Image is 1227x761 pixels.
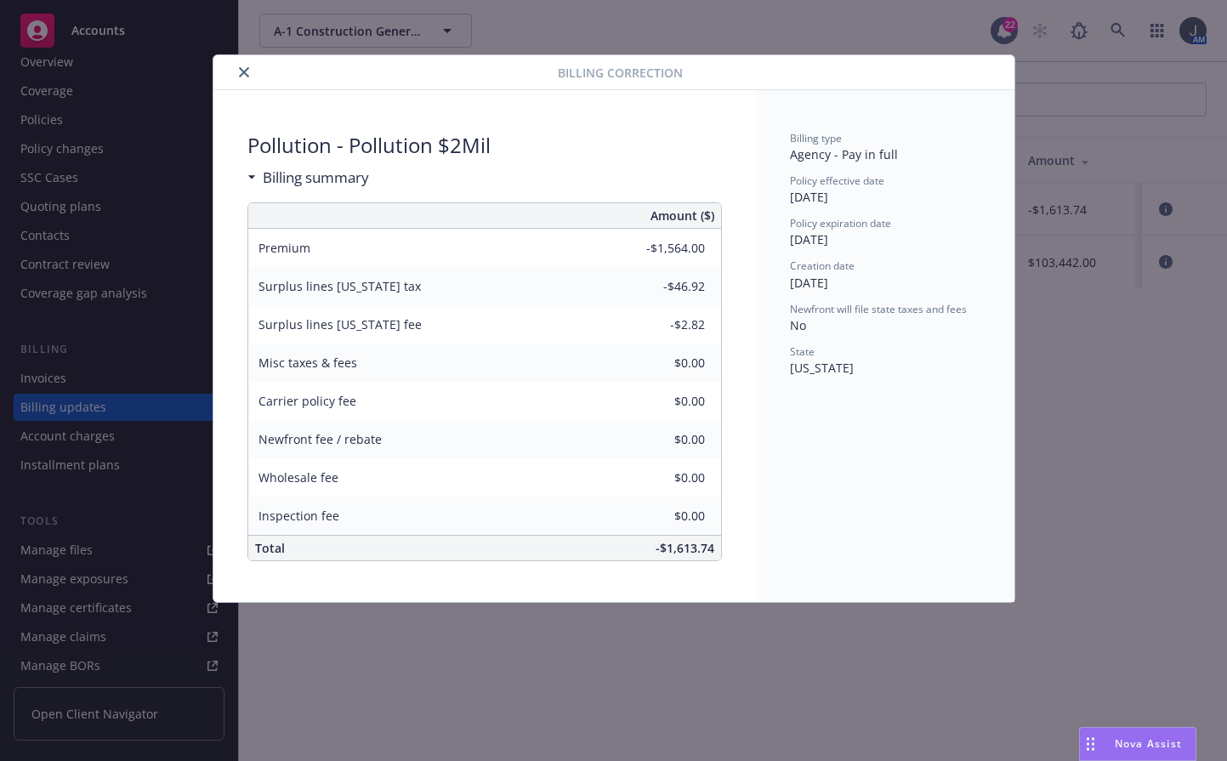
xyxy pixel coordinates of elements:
span: Premium [258,240,310,256]
span: [DATE] [790,189,828,205]
div: Billing summary [247,167,369,189]
span: Newfront fee / rebate [258,431,382,447]
span: Policy effective date [790,173,884,188]
span: No [790,317,806,333]
span: [DATE] [790,231,828,247]
span: Policy expiration date [790,216,891,230]
span: Agency - Pay in full [790,146,898,162]
span: -$1,613.74 [656,540,714,556]
span: Total [255,540,285,556]
span: Newfront will file state taxes and fees [790,302,967,316]
span: State [790,344,815,359]
span: Nova Assist [1115,736,1182,751]
span: Billing type [790,131,842,145]
input: 0.00 [605,236,715,261]
span: Surplus lines [US_STATE] fee [258,316,422,332]
span: Billing Correction [558,64,683,82]
span: Creation date [790,258,855,273]
span: [DATE] [790,275,828,291]
span: Pollution - Pollution $2Mil [247,131,722,160]
input: 0.00 [605,465,715,491]
input: 0.00 [605,503,715,529]
h3: Billing summary [263,167,369,189]
input: 0.00 [605,312,715,338]
span: Inspection fee [258,508,339,524]
span: Misc taxes & fees [258,355,357,371]
button: Nova Assist [1079,727,1196,761]
input: 0.00 [605,350,715,376]
div: Drag to move [1080,728,1101,760]
button: close [234,62,254,82]
span: Carrier policy fee [258,393,356,409]
span: Surplus lines [US_STATE] tax [258,278,421,294]
input: 0.00 [605,427,715,452]
span: Wholesale fee [258,469,338,486]
span: Amount ($) [650,207,714,224]
input: 0.00 [605,274,715,299]
span: [US_STATE] [790,360,854,376]
input: 0.00 [605,389,715,414]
